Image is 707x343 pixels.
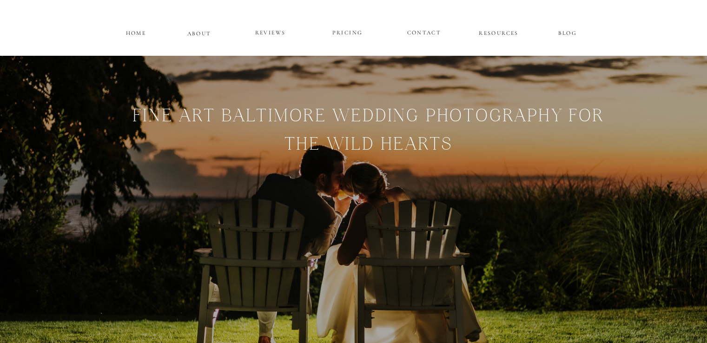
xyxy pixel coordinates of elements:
[478,28,520,36] a: RESOURCES
[407,27,441,35] a: CONTACT
[547,28,589,36] a: BLOG
[243,27,298,39] a: REVIEWS
[320,27,376,39] a: PRICING
[125,28,148,36] a: HOME
[187,28,211,36] a: ABOUT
